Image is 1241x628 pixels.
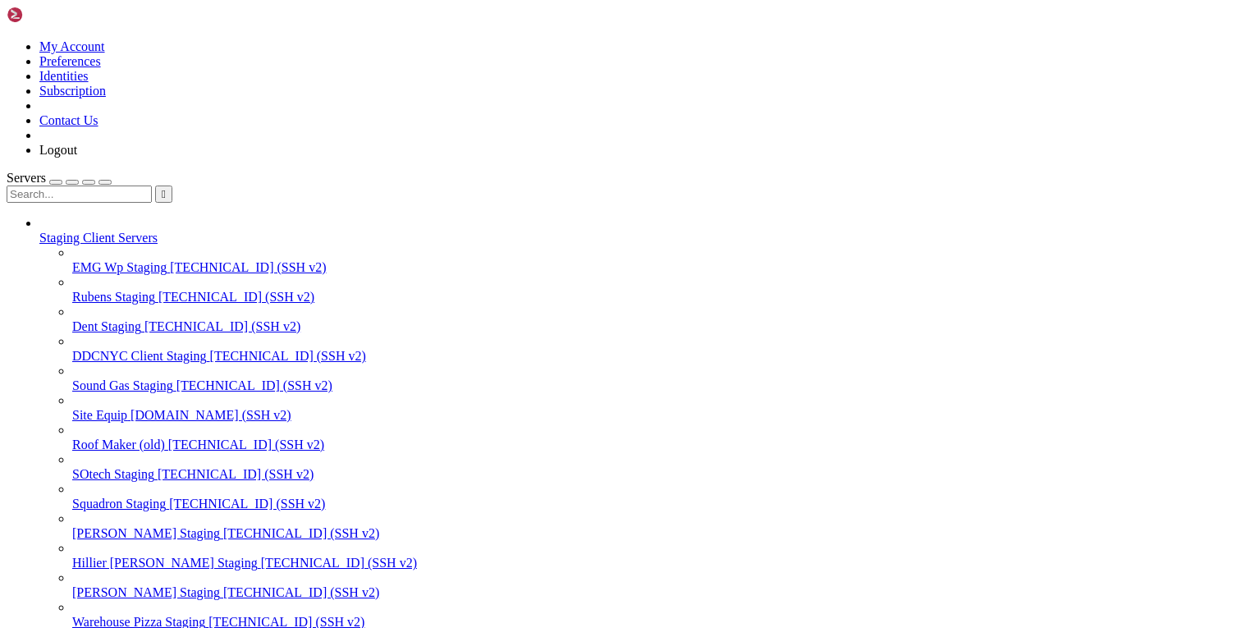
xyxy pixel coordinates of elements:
a: Squadron Staging [TECHNICAL_ID] (SSH v2) [72,497,1234,511]
img: Shellngn [7,7,101,23]
span: [PERSON_NAME] Staging [72,585,220,599]
span: [PERSON_NAME] Staging [72,526,220,540]
a: Hillier [PERSON_NAME] Staging [TECHNICAL_ID] (SSH v2) [72,556,1234,571]
a: Rubens Staging [TECHNICAL_ID] (SSH v2) [72,290,1234,305]
span: [TECHNICAL_ID] (SSH v2) [170,260,326,274]
li: Hillier [PERSON_NAME] Staging [TECHNICAL_ID] (SSH v2) [72,541,1234,571]
a: Site Equip [DOMAIN_NAME] (SSH v2) [72,408,1234,423]
li: Dent Staging [TECHNICAL_ID] (SSH v2) [72,305,1234,334]
span: Staging Client Servers [39,231,158,245]
span: SOtech Staging [72,467,154,481]
a: Servers [7,171,112,185]
a: [PERSON_NAME] Staging [TECHNICAL_ID] (SSH v2) [72,526,1234,541]
li: EMG Wp Staging [TECHNICAL_ID] (SSH v2) [72,245,1234,275]
li: SOtech Staging [TECHNICAL_ID] (SSH v2) [72,452,1234,482]
span: Squadron Staging [72,497,166,511]
span: [TECHNICAL_ID] (SSH v2) [169,497,325,511]
a: EMG Wp Staging [TECHNICAL_ID] (SSH v2) [72,260,1234,275]
a: Contact Us [39,113,98,127]
a: Roof Maker (old) [TECHNICAL_ID] (SSH v2) [72,438,1234,452]
span: Dent Staging [72,319,141,333]
li: Roof Maker (old) [TECHNICAL_ID] (SSH v2) [72,423,1234,452]
a: Dent Staging [TECHNICAL_ID] (SSH v2) [72,319,1234,334]
span: [TECHNICAL_ID] (SSH v2) [223,585,379,599]
input: Search... [7,186,152,203]
button:  [155,186,172,203]
span: [TECHNICAL_ID] (SSH v2) [210,349,366,363]
span: Hillier [PERSON_NAME] Staging [72,556,258,570]
span: [TECHNICAL_ID] (SSH v2) [158,290,314,304]
a: SOtech Staging [TECHNICAL_ID] (SSH v2) [72,467,1234,482]
span: [TECHNICAL_ID] (SSH v2) [168,438,324,452]
span: DDCNYC Client Staging [72,349,207,363]
a: Staging Client Servers [39,231,1234,245]
span: Rubens Staging [72,290,155,304]
span: [TECHNICAL_ID] (SSH v2) [223,526,379,540]
a: Sound Gas Staging [TECHNICAL_ID] (SSH v2) [72,378,1234,393]
span: Roof Maker (old) [72,438,165,452]
a: Identities [39,69,89,83]
li: DDCNYC Client Staging [TECHNICAL_ID] (SSH v2) [72,334,1234,364]
li: [PERSON_NAME] Staging [TECHNICAL_ID] (SSH v2) [72,571,1234,600]
a: DDCNYC Client Staging [TECHNICAL_ID] (SSH v2) [72,349,1234,364]
span: [TECHNICAL_ID] (SSH v2) [261,556,417,570]
span: [TECHNICAL_ID] (SSH v2) [158,467,314,481]
span: [TECHNICAL_ID] (SSH v2) [144,319,300,333]
li: Squadron Staging [TECHNICAL_ID] (SSH v2) [72,482,1234,511]
a: Preferences [39,54,101,68]
span: Site Equip [72,408,127,422]
span: EMG Wp Staging [72,260,167,274]
a: [PERSON_NAME] Staging [TECHNICAL_ID] (SSH v2) [72,585,1234,600]
li: [PERSON_NAME] Staging [TECHNICAL_ID] (SSH v2) [72,511,1234,541]
span: Sound Gas Staging [72,378,173,392]
span: [DOMAIN_NAME] (SSH v2) [131,408,291,422]
a: My Account [39,39,105,53]
a: Logout [39,143,77,157]
span: Servers [7,171,46,185]
span: [TECHNICAL_ID] (SSH v2) [176,378,332,392]
li: Sound Gas Staging [TECHNICAL_ID] (SSH v2) [72,364,1234,393]
a: Subscription [39,84,106,98]
li: Rubens Staging [TECHNICAL_ID] (SSH v2) [72,275,1234,305]
span:  [162,188,166,200]
li: Site Equip [DOMAIN_NAME] (SSH v2) [72,393,1234,423]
